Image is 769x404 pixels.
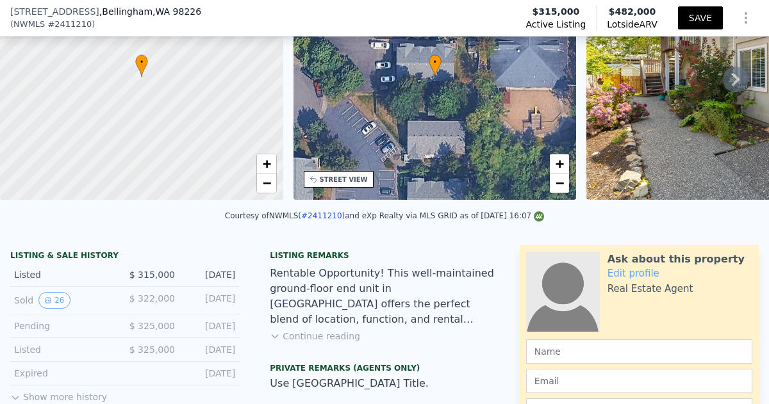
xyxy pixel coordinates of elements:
span: • [429,56,442,68]
div: • [135,54,148,77]
input: Email [526,369,752,393]
div: LISTING & SALE HISTORY [10,250,239,263]
span: $482,000 [609,6,656,17]
div: [DATE] [185,367,235,380]
span: # 2411210 [47,18,92,31]
span: , Bellingham [99,5,201,18]
div: Private Remarks (Agents Only) [270,363,499,376]
div: Pending [14,319,115,332]
a: Zoom out [550,174,569,193]
div: Real Estate Agent [608,282,693,295]
div: Sold [14,292,115,309]
span: Lotside ARV [607,18,657,31]
span: $315,000 [533,5,580,18]
div: Expired [14,367,115,380]
span: , WA 98226 [153,6,201,17]
span: NWMLS [13,18,45,31]
div: Courtesy of NWMLS and eXp Realty via MLS GRID as of [DATE] 16:07 [225,211,544,220]
div: Listing remarks [270,250,499,261]
div: [DATE] [185,343,235,356]
img: NWMLS Logo [534,211,544,222]
div: ( ) [10,18,95,31]
div: [DATE] [185,292,235,309]
span: Use [GEOGRAPHIC_DATA] Title. [270,377,429,389]
span: • [135,56,148,68]
span: $ 325,000 [129,344,175,355]
div: [DATE] [185,319,235,332]
input: Name [526,339,752,364]
span: Active Listing [525,18,586,31]
span: [STREET_ADDRESS] [10,5,99,18]
span: − [556,175,564,191]
span: + [262,156,270,172]
button: SAVE [678,6,723,29]
a: Zoom in [257,154,276,174]
button: Show Options [733,5,759,31]
span: $ 325,000 [129,321,175,331]
a: Edit profile [608,268,659,279]
div: Ask about this property [608,252,745,267]
div: Rentable Opportunity! This well-maintained ground-floor end unit in [GEOGRAPHIC_DATA] offers the ... [270,266,499,327]
span: $ 315,000 [129,270,175,280]
button: Continue reading [270,330,360,343]
div: [DATE] [185,268,235,281]
a: Zoom out [257,174,276,193]
div: Listed [14,343,115,356]
span: − [262,175,270,191]
button: Show more history [10,385,107,403]
a: Zoom in [550,154,569,174]
div: • [429,54,442,77]
button: View historical data [38,292,70,309]
span: $ 322,000 [129,293,175,303]
a: (#2411210) [298,211,345,220]
div: STREET VIEW [320,175,368,184]
div: Listed [14,268,115,281]
span: + [556,156,564,172]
